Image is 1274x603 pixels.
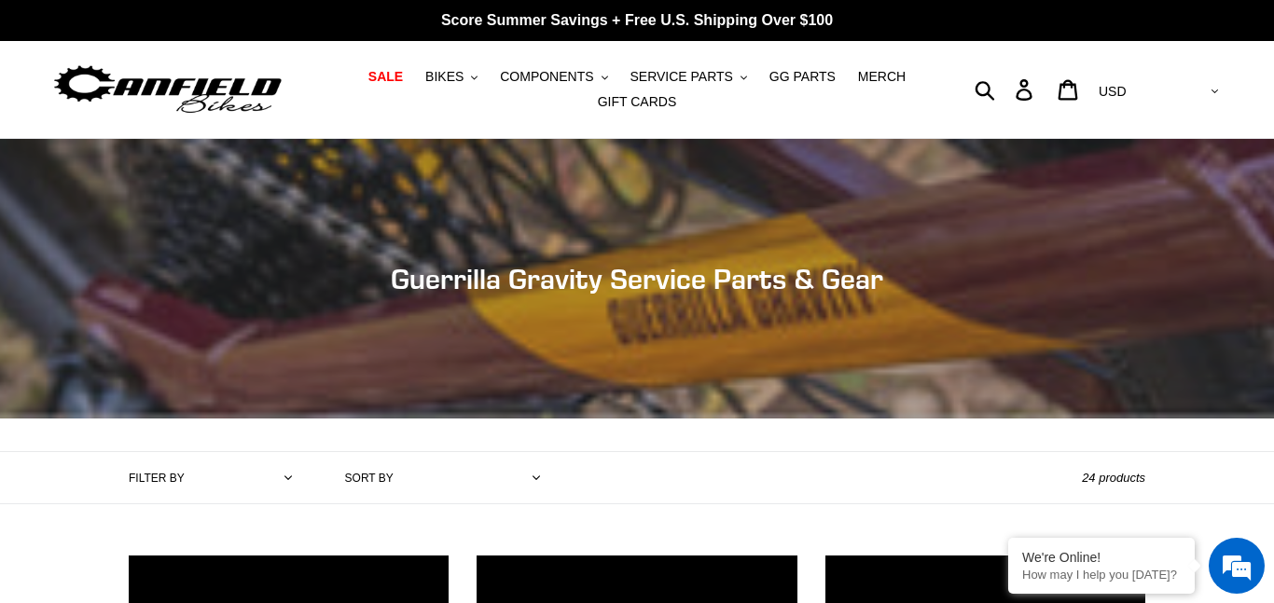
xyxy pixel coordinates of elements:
[345,470,394,487] label: Sort by
[849,64,915,89] a: MERCH
[425,69,464,85] span: BIKES
[1082,471,1145,485] span: 24 products
[589,89,686,115] a: GIFT CARDS
[491,64,616,89] button: COMPONENTS
[1022,568,1181,582] p: How may I help you today?
[416,64,487,89] button: BIKES
[598,94,677,110] span: GIFT CARDS
[630,69,732,85] span: SERVICE PARTS
[760,64,845,89] a: GG PARTS
[500,69,593,85] span: COMPONENTS
[391,262,883,295] span: Guerrilla Gravity Service Parts & Gear
[620,64,755,89] button: SERVICE PARTS
[129,470,185,487] label: Filter by
[359,64,412,89] a: SALE
[51,61,284,119] img: Canfield Bikes
[368,69,403,85] span: SALE
[858,69,906,85] span: MERCH
[769,69,836,85] span: GG PARTS
[1022,550,1181,565] div: We're Online!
